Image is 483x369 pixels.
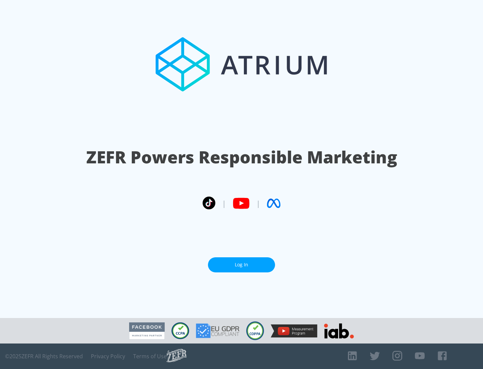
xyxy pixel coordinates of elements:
span: | [222,198,226,208]
img: Facebook Marketing Partner [129,322,165,339]
a: Terms of Use [133,353,167,360]
span: | [256,198,260,208]
img: YouTube Measurement Program [271,324,317,337]
img: COPPA Compliant [246,321,264,340]
img: CCPA Compliant [171,322,189,339]
img: IAB [324,323,354,338]
h1: ZEFR Powers Responsible Marketing [86,146,397,169]
a: Privacy Policy [91,353,125,360]
img: GDPR Compliant [196,323,239,338]
a: Log In [208,257,275,272]
span: © 2025 ZEFR All Rights Reserved [5,353,83,360]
